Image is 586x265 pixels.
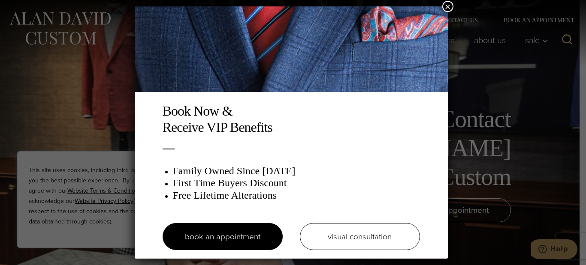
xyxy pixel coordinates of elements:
[173,165,420,177] h3: Family Owned Since [DATE]
[19,6,37,14] span: Help
[442,1,453,12] button: Close
[173,189,420,202] h3: Free Lifetime Alterations
[163,103,420,136] h2: Book Now & Receive VIP Benefits
[300,223,420,250] a: visual consultation
[163,223,283,250] a: book an appointment
[173,177,420,189] h3: First Time Buyers Discount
